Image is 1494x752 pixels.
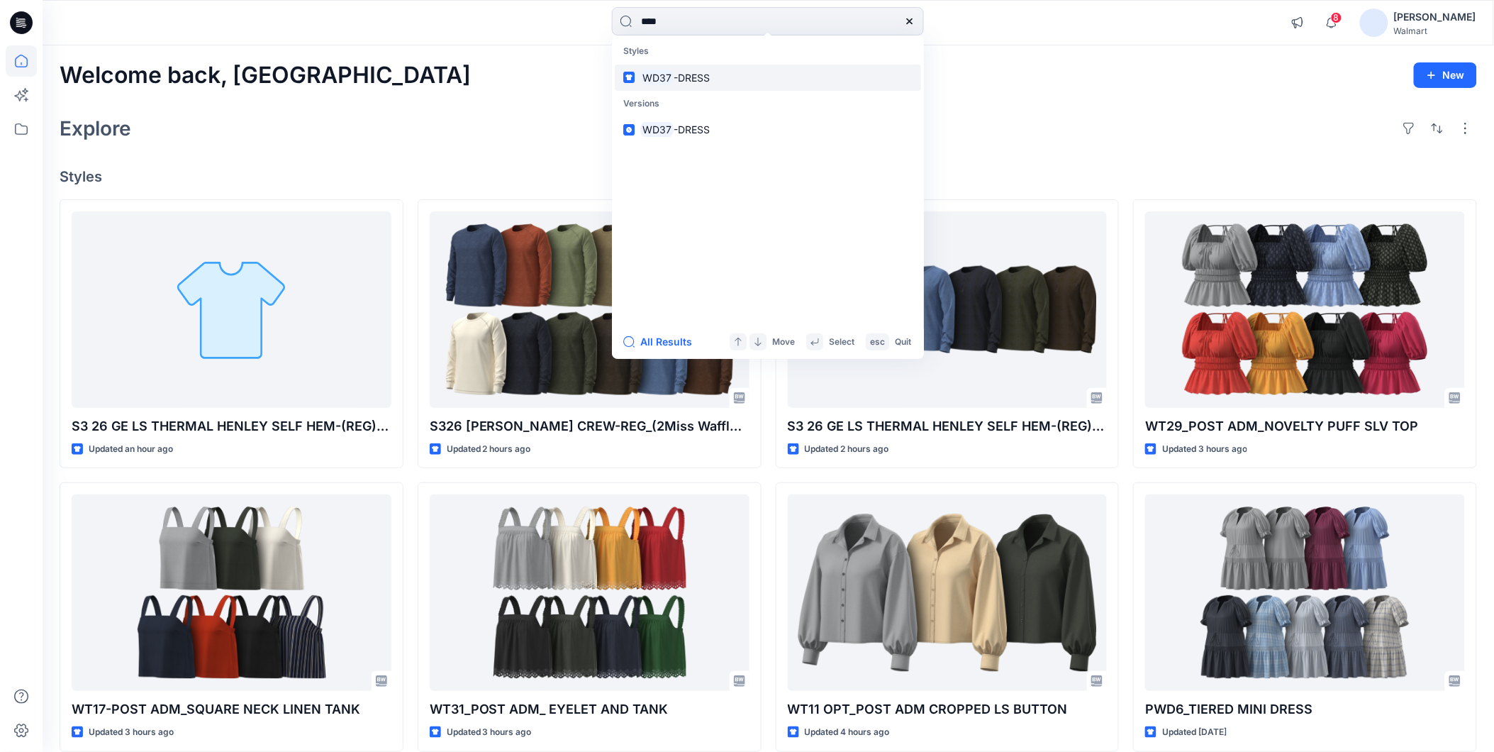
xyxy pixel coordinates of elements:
[60,117,131,140] h2: Explore
[89,725,174,740] p: Updated 3 hours ago
[640,70,674,86] mark: WD37
[623,333,701,350] button: All Results
[615,38,921,65] p: Styles
[430,211,749,408] a: S326 RAGLON CREW-REG_(2Miss Waffle)-Opt-2
[895,335,911,350] p: Quit
[640,121,674,138] mark: WD37
[1162,725,1227,740] p: Updated [DATE]
[89,442,173,457] p: Updated an hour ago
[72,211,391,408] a: S3 26 GE LS THERMAL HENLEY SELF HEM-(REG)_(2Miss Waffle)-Opt-1
[788,494,1108,691] a: WT11 OPT_POST ADM CROPPED LS BUTTON
[788,211,1108,408] a: S3 26 GE LS THERMAL HENLEY SELF HEM-(REG)_(Parallel Knit Jersey)-Opt-2
[1145,494,1465,691] a: PWD6_TIERED MINI DRESS
[1145,700,1465,719] p: PWD6_TIERED MINI DRESS
[1162,442,1247,457] p: Updated 3 hours ago
[447,442,531,457] p: Updated 2 hours ago
[870,335,885,350] p: esc
[805,725,890,740] p: Updated 4 hours ago
[430,700,749,719] p: WT31_POST ADM_ EYELET AND TANK
[1145,211,1465,408] a: WT29_POST ADM_NOVELTY PUFF SLV TOP
[615,116,921,143] a: WD37-DRESS
[447,725,532,740] p: Updated 3 hours ago
[615,65,921,91] a: WD37-DRESS
[1394,26,1476,36] div: Walmart
[674,72,710,84] span: -DRESS
[60,168,1477,185] h4: Styles
[1331,12,1342,23] span: 8
[1360,9,1388,37] img: avatar
[829,335,854,350] p: Select
[1145,416,1465,436] p: WT29_POST ADM_NOVELTY PUFF SLV TOP
[674,123,710,136] span: -DRESS
[72,416,391,436] p: S3 26 GE LS THERMAL HENLEY SELF HEM-(REG)_(2Miss Waffle)-Opt-1
[805,442,889,457] p: Updated 2 hours ago
[1414,62,1477,88] button: New
[615,91,921,117] p: Versions
[772,335,795,350] p: Move
[72,494,391,691] a: WT17-POST ADM_SQUARE NECK LINEN TANK
[788,700,1108,719] p: WT11 OPT_POST ADM CROPPED LS BUTTON
[788,416,1108,436] p: S3 26 GE LS THERMAL HENLEY SELF HEM-(REG)_(Parallel Knit Jersey)-Opt-2
[430,416,749,436] p: S326 [PERSON_NAME] CREW-REG_(2Miss Waffle)-Opt-2
[430,494,749,691] a: WT31_POST ADM_ EYELET AND TANK
[60,62,471,89] h2: Welcome back, [GEOGRAPHIC_DATA]
[1394,9,1476,26] div: [PERSON_NAME]
[72,700,391,719] p: WT17-POST ADM_SQUARE NECK LINEN TANK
